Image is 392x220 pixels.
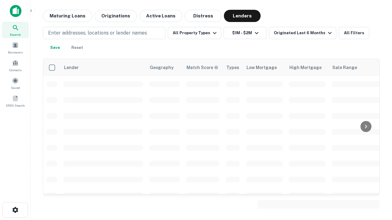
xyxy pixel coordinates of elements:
button: Save your search to get updates of matches that match your search criteria. [45,42,65,54]
th: Lender [60,59,146,76]
iframe: Chat Widget [361,171,392,200]
button: Active Loans [139,10,182,22]
button: Originations [95,10,137,22]
th: Sale Range [329,59,384,76]
h6: Match Score [187,64,217,71]
button: All Property Types [168,27,221,39]
div: Lender [64,64,79,71]
span: Borrowers [8,50,23,55]
img: capitalize-icon.png [10,5,21,17]
button: Maturing Loans [43,10,92,22]
th: Types [223,59,243,76]
div: Originated Last 6 Months [274,29,334,37]
a: Borrowers [2,39,29,56]
div: Low Mortgage [247,64,277,71]
button: $1M - $2M [224,27,266,39]
button: Distress [185,10,221,22]
div: Sale Range [332,64,357,71]
span: Contacts [9,68,21,72]
button: All Filters [339,27,369,39]
p: Enter addresses, locations or lender names [48,29,147,37]
a: Contacts [2,57,29,74]
div: Types [226,64,239,71]
span: SREO Search [6,103,25,108]
button: Originated Last 6 Months [269,27,336,39]
th: Low Mortgage [243,59,286,76]
a: SREO Search [2,93,29,109]
span: Saved [11,85,20,90]
button: Lenders [224,10,261,22]
button: Enter addresses, locations or lender names [43,27,165,39]
div: High Mortgage [289,64,322,71]
th: High Mortgage [286,59,329,76]
span: Search [10,32,21,37]
div: Capitalize uses an advanced AI algorithm to match your search with the best lender. The match sco... [187,64,218,71]
th: Geography [146,59,183,76]
div: Geography [150,64,174,71]
th: Capitalize uses an advanced AI algorithm to match your search with the best lender. The match sco... [183,59,223,76]
a: Search [2,22,29,38]
button: Reset [67,42,87,54]
a: Saved [2,75,29,91]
